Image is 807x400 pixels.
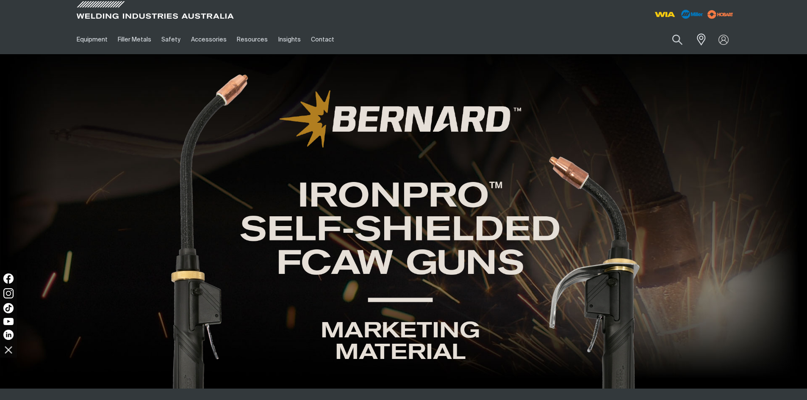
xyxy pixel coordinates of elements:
a: Equipment [72,25,113,54]
img: Instagram [3,288,14,298]
a: Insights [273,25,305,54]
a: Contact [306,25,339,54]
nav: Main [72,25,570,54]
img: TikTok [3,303,14,313]
button: Search products [663,30,692,50]
img: hide socials [1,342,16,357]
img: LinkedIn [3,330,14,340]
a: Safety [156,25,186,54]
img: miller [705,8,736,21]
img: Bernard IronPro Self-Shielded FCAW Guns - Marketing Material [166,71,641,389]
a: Accessories [186,25,232,54]
a: Filler Metals [113,25,156,54]
input: Product name or item number... [652,30,691,50]
img: Facebook [3,273,14,284]
a: Resources [232,25,273,54]
img: YouTube [3,318,14,325]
